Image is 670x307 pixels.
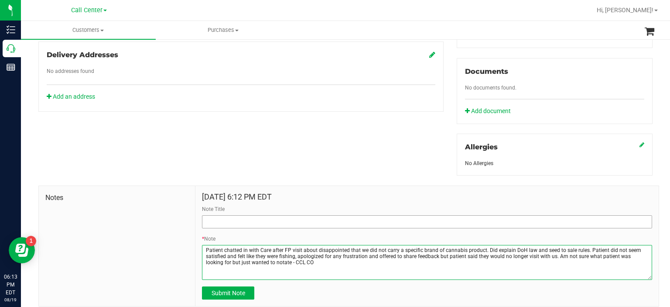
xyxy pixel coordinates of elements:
a: Customers [21,21,156,39]
iframe: Resource center [9,237,35,263]
span: Allergies [465,143,498,151]
label: Note [202,235,215,243]
inline-svg: Reports [7,63,15,72]
span: Submit Note [212,290,245,297]
inline-svg: Call Center [7,44,15,53]
label: No addresses found [47,67,94,75]
p: 06:13 PM EDT [4,273,17,297]
p: 08/19 [4,297,17,303]
inline-svg: Inventory [7,25,15,34]
span: Customers [21,26,156,34]
h4: [DATE] 6:12 PM EDT [202,193,652,201]
span: Call Center [71,7,103,14]
span: Hi, [PERSON_NAME]! [597,7,653,14]
span: Delivery Addresses [47,51,118,59]
button: Submit Note [202,286,254,300]
a: Add document [465,107,515,116]
span: No documents found. [465,85,516,91]
a: Purchases [156,21,291,39]
div: No Allergies [465,159,644,167]
span: Documents [465,67,508,76]
span: Purchases [156,26,290,34]
span: Notes [45,193,188,203]
label: Note Title [202,205,225,213]
a: Add an address [47,93,95,100]
iframe: Resource center unread badge [26,236,36,246]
